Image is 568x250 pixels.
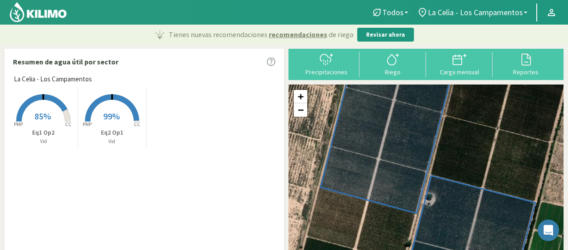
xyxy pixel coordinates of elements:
a: Zoom in [294,90,307,103]
p: Vid [78,138,146,145]
p: Resumen de agua útil por sector [13,56,118,67]
button: Reportes [493,52,559,76]
span: Todos [382,8,404,17]
p: Eq2 Op1 [78,128,146,137]
div: Reportes [495,69,556,75]
span: 99% [103,110,120,122]
button: Precipitaciones [293,52,359,76]
tspan: PMP [83,121,92,127]
tspan: CC [134,121,140,127]
button: Revisar ahora [357,28,414,42]
img: Kilimo [9,1,67,23]
p: Eq1 Op2 [9,128,78,137]
div: Open Intercom Messenger [538,220,559,241]
p: Revisar ahora [366,30,405,39]
div: Carga mensual [429,69,490,75]
a: Zoom out [294,103,307,117]
span: 85% [34,110,51,122]
span: de riego [329,29,354,40]
span: La Celia - Los Campamentos [428,8,523,17]
div: Precipitaciones [296,69,357,75]
p: Vid [9,138,78,145]
div: Riego [362,69,423,75]
p: Tienes nuevas recomendaciones [169,29,354,40]
tspan: PMP [14,121,23,127]
button: Carga mensual [426,52,493,76]
span: La Celia - Los Campamentos [14,74,92,85]
button: Riego [359,52,426,76]
tspan: CC [66,121,72,127]
span: recomendaciones [269,29,327,40]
